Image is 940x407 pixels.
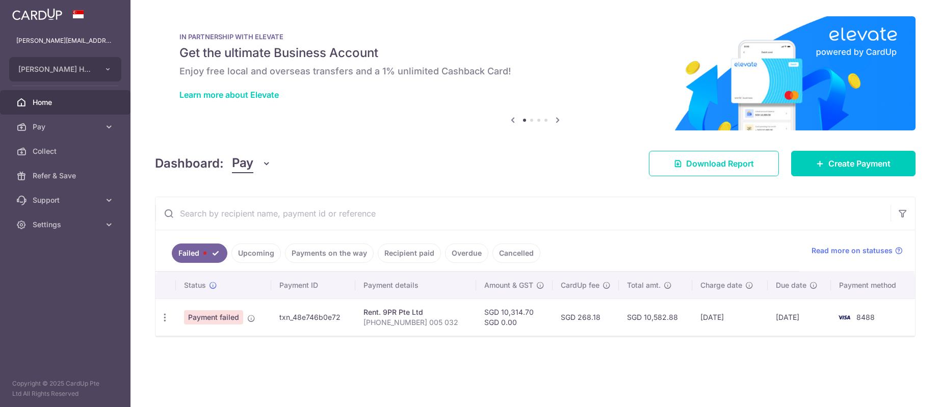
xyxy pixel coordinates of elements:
a: Download Report [649,151,779,176]
span: Settings [33,220,100,230]
input: Search by recipient name, payment id or reference [155,197,891,230]
span: Download Report [686,157,754,170]
img: Bank Card [834,311,854,323]
td: [DATE] [692,299,768,336]
img: CardUp [12,8,62,20]
span: Read more on statuses [812,246,893,256]
td: txn_48e746b0e72 [271,299,355,336]
a: Read more on statuses [812,246,903,256]
h6: Enjoy free local and overseas transfers and a 1% unlimited Cashback Card! [179,65,891,77]
a: Failed [172,243,227,263]
span: Refer & Save [33,171,100,181]
span: Due date [776,280,806,290]
img: Renovation banner [155,16,916,130]
td: [DATE] [768,299,831,336]
span: Collect [33,146,100,156]
span: Amount & GST [484,280,533,290]
a: Learn more about Elevate [179,90,279,100]
button: Pay [232,154,271,173]
span: [PERSON_NAME] HOLDINGS PTE. LTD. [18,64,94,74]
span: Create Payment [828,157,891,170]
span: CardUp fee [561,280,599,290]
h5: Get the ultimate Business Account [179,45,891,61]
span: Home [33,97,100,107]
th: Payment details [355,272,476,299]
div: Rent. 9PR Pte Ltd [363,307,468,317]
span: Charge date [700,280,742,290]
th: Payment method [831,272,915,299]
span: Pay [33,122,100,132]
span: Total amt. [627,280,661,290]
a: Overdue [445,243,488,263]
a: Create Payment [791,151,916,176]
a: Cancelled [492,243,540,263]
span: 8488 [856,313,875,321]
a: Recipient paid [378,243,441,263]
h4: Dashboard: [155,154,224,173]
p: [PERSON_NAME][EMAIL_ADDRESS][DOMAIN_NAME] [16,36,114,46]
a: Upcoming [231,243,281,263]
p: IN PARTNERSHIP WITH ELEVATE [179,33,891,41]
span: Payment failed [184,310,243,324]
td: SGD 10,582.88 [619,299,692,336]
td: SGD 268.18 [553,299,619,336]
span: Status [184,280,206,290]
a: Payments on the way [285,243,374,263]
button: [PERSON_NAME] HOLDINGS PTE. LTD. [9,57,121,82]
td: SGD 10,314.70 SGD 0.00 [476,299,553,336]
th: Payment ID [271,272,355,299]
span: Support [33,195,100,205]
p: [PHONE_NUMBER] 005 032 [363,317,468,328]
span: Pay [232,154,253,173]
